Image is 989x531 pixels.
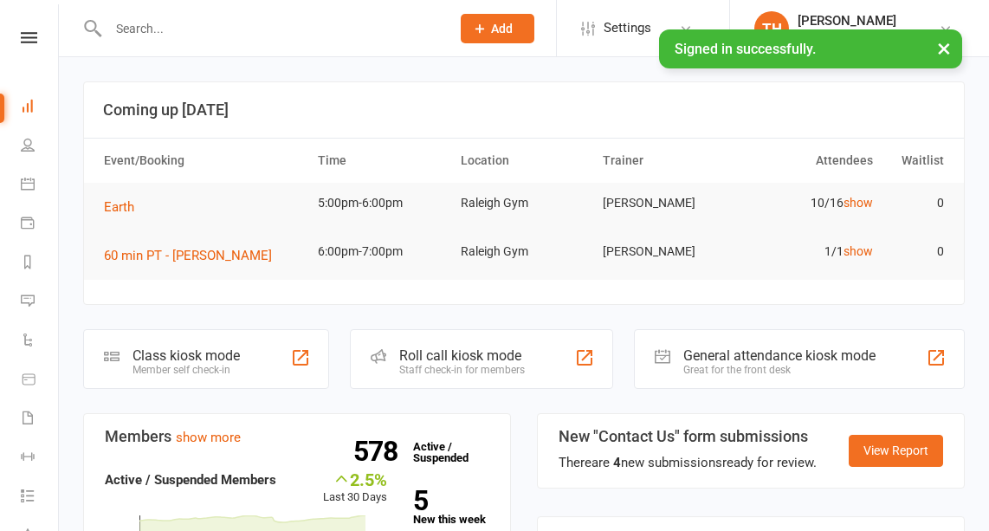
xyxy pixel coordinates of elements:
[738,139,881,183] th: Attendees
[928,29,960,67] button: ×
[133,347,240,364] div: Class kiosk mode
[103,16,438,41] input: Search...
[21,361,60,400] a: Product Sales
[738,183,881,223] td: 10/16
[105,472,276,488] strong: Active / Suspended Members
[881,139,952,183] th: Waitlist
[453,183,596,223] td: Raleigh Gym
[461,14,534,43] button: Add
[104,199,134,215] span: Earth
[104,248,272,263] span: 60 min PT - [PERSON_NAME]
[595,231,738,272] td: [PERSON_NAME]
[849,435,943,466] a: View Report
[310,231,453,272] td: 6:00pm-7:00pm
[675,41,816,57] span: Signed in successfully.
[453,139,596,183] th: Location
[96,139,310,183] th: Event/Booking
[453,231,596,272] td: Raleigh Gym
[595,183,738,223] td: [PERSON_NAME]
[559,428,817,445] h3: New "Contact Us" form submissions
[738,231,881,272] td: 1/1
[323,469,387,507] div: Last 30 Days
[683,364,876,376] div: Great for the front desk
[21,127,60,166] a: People
[399,364,525,376] div: Staff check-in for members
[413,488,490,525] a: 5New this week
[404,428,481,476] a: 578Active / Suspended
[310,139,453,183] th: Time
[844,196,873,210] a: show
[413,488,483,514] strong: 5
[595,139,738,183] th: Trainer
[133,364,240,376] div: Member self check-in
[105,428,489,445] h3: Members
[683,347,876,364] div: General attendance kiosk mode
[103,101,945,119] h3: Coming up [DATE]
[21,88,60,127] a: Dashboard
[21,244,60,283] a: Reports
[604,9,651,48] span: Settings
[353,438,404,464] strong: 578
[323,469,387,489] div: 2.5%
[798,13,896,29] div: [PERSON_NAME]
[613,455,621,470] strong: 4
[104,197,146,217] button: Earth
[881,183,952,223] td: 0
[310,183,453,223] td: 5:00pm-6:00pm
[21,166,60,205] a: Calendar
[104,245,284,266] button: 60 min PT - [PERSON_NAME]
[491,22,513,36] span: Add
[559,452,817,473] div: There are new submissions ready for review.
[844,244,873,258] a: show
[399,347,525,364] div: Roll call kiosk mode
[798,29,896,44] div: Bellingen Fitness
[176,430,241,445] a: show more
[881,231,952,272] td: 0
[754,11,789,46] div: TH
[21,205,60,244] a: Payments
